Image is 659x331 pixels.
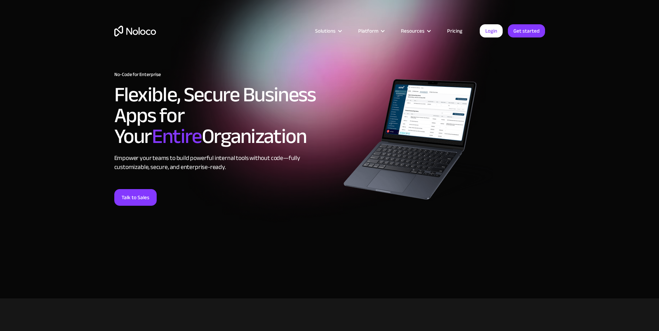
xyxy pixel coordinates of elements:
div: Solutions [315,26,336,35]
div: Resources [392,26,438,35]
a: Get started [508,24,545,37]
div: Platform [358,26,378,35]
a: Talk to Sales [114,189,157,206]
a: home [114,26,156,36]
span: Entire [152,117,202,156]
a: Login [480,24,503,37]
div: Resources [401,26,425,35]
a: Pricing [438,26,471,35]
div: Empower your teams to build powerful internal tools without code—fully customizable, secure, and ... [114,154,326,172]
h2: Flexible, Secure Business Apps for Your Organization [114,84,326,147]
div: Solutions [306,26,349,35]
div: Platform [349,26,392,35]
h1: No-Code for Enterprise [114,72,326,77]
